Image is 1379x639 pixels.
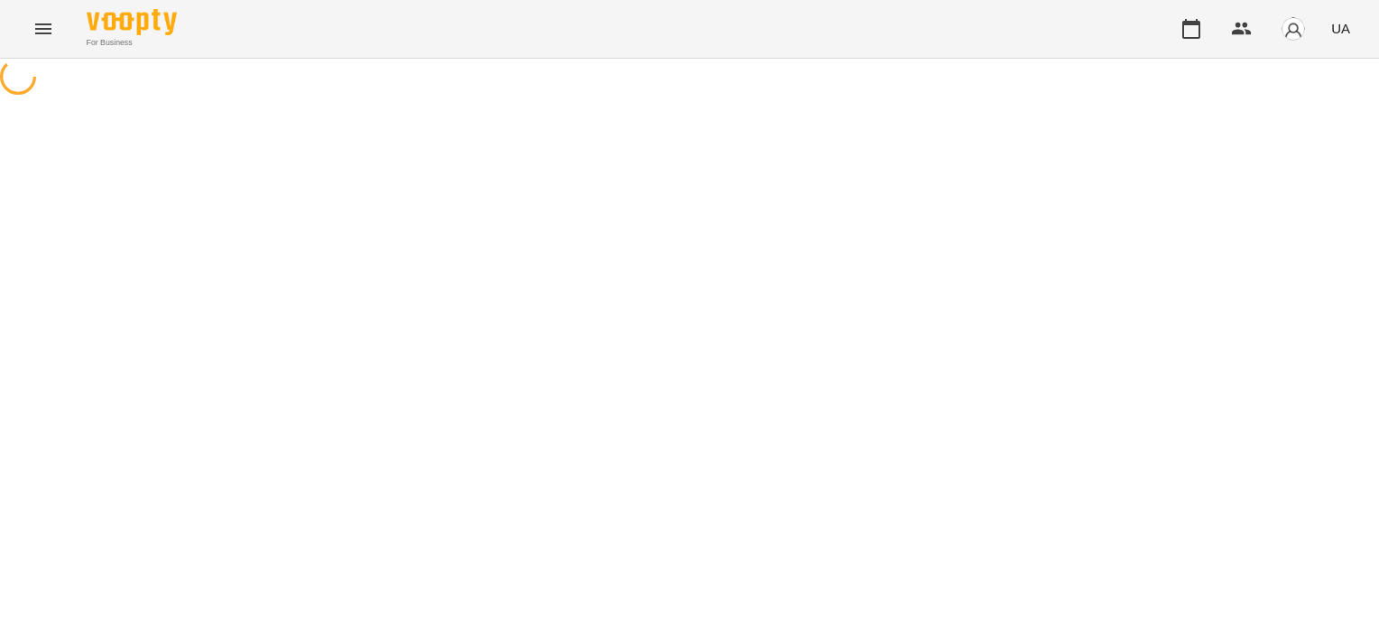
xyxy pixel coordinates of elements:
span: UA [1331,19,1350,38]
button: Menu [22,7,65,51]
span: For Business [87,37,177,49]
button: UA [1324,12,1357,45]
img: Voopty Logo [87,9,177,35]
img: avatar_s.png [1281,16,1306,42]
